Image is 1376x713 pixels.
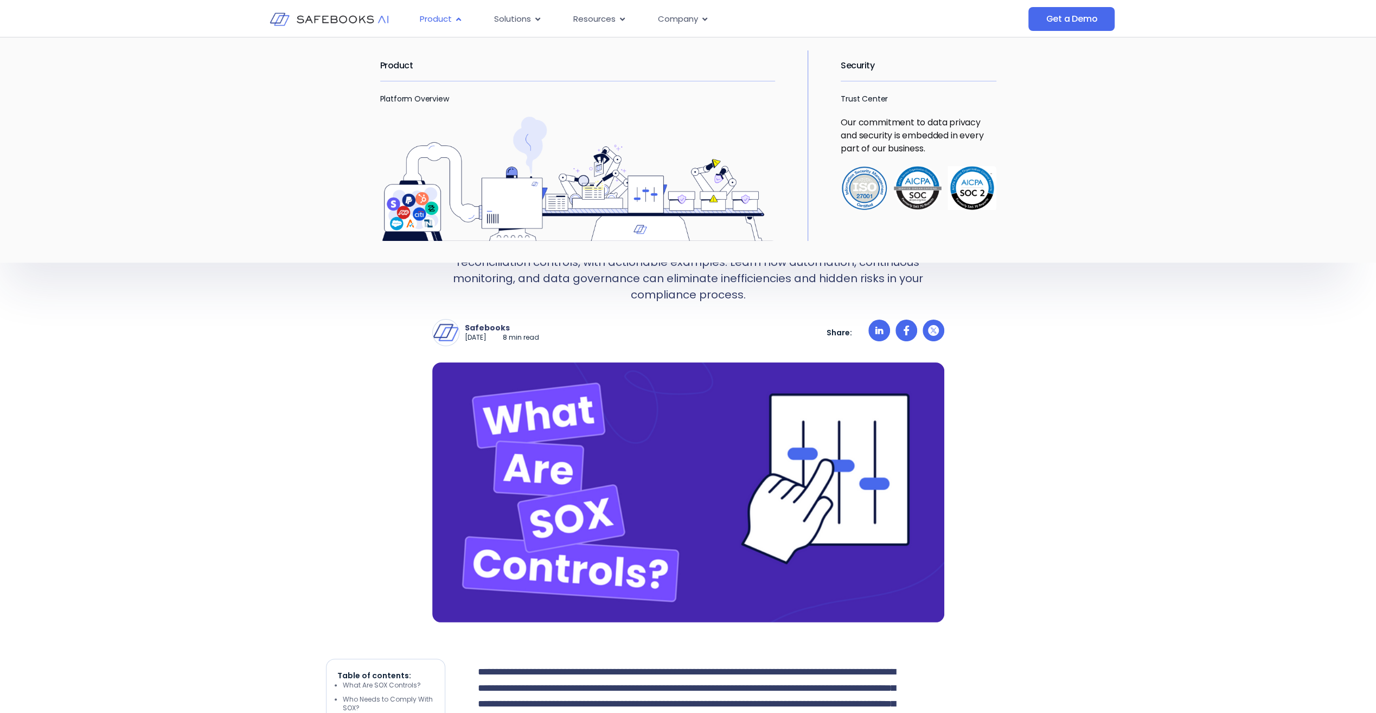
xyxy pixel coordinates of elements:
h2: Product [380,50,776,81]
p: Table of contents: [337,670,434,681]
a: Platform Overview [380,93,449,104]
h2: Security [841,50,996,81]
p: Our commitment to data privacy and security is embedded in every part of our business. [841,116,996,155]
p: [DATE] [465,333,487,342]
a: Trust Center [841,93,888,104]
a: Get a Demo [1028,7,1115,31]
li: What Are SOX Controls? [343,681,434,690]
p: 8 min read [503,333,539,342]
nav: Menu [411,9,920,30]
img: Safebooks [433,320,459,346]
span: Resources [573,13,616,26]
span: Get a Demo [1046,14,1097,24]
li: Who Needs to Comply With SOX? [343,695,434,712]
span: Solutions [494,13,531,26]
span: Product [420,13,452,26]
p: Share: [827,328,852,338]
div: Menu Toggle [411,9,920,30]
span: Company [658,13,698,26]
p: Safebooks [465,323,539,333]
img: a hand pointing at a sheet of paper that says what are sox controls? [432,362,944,622]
